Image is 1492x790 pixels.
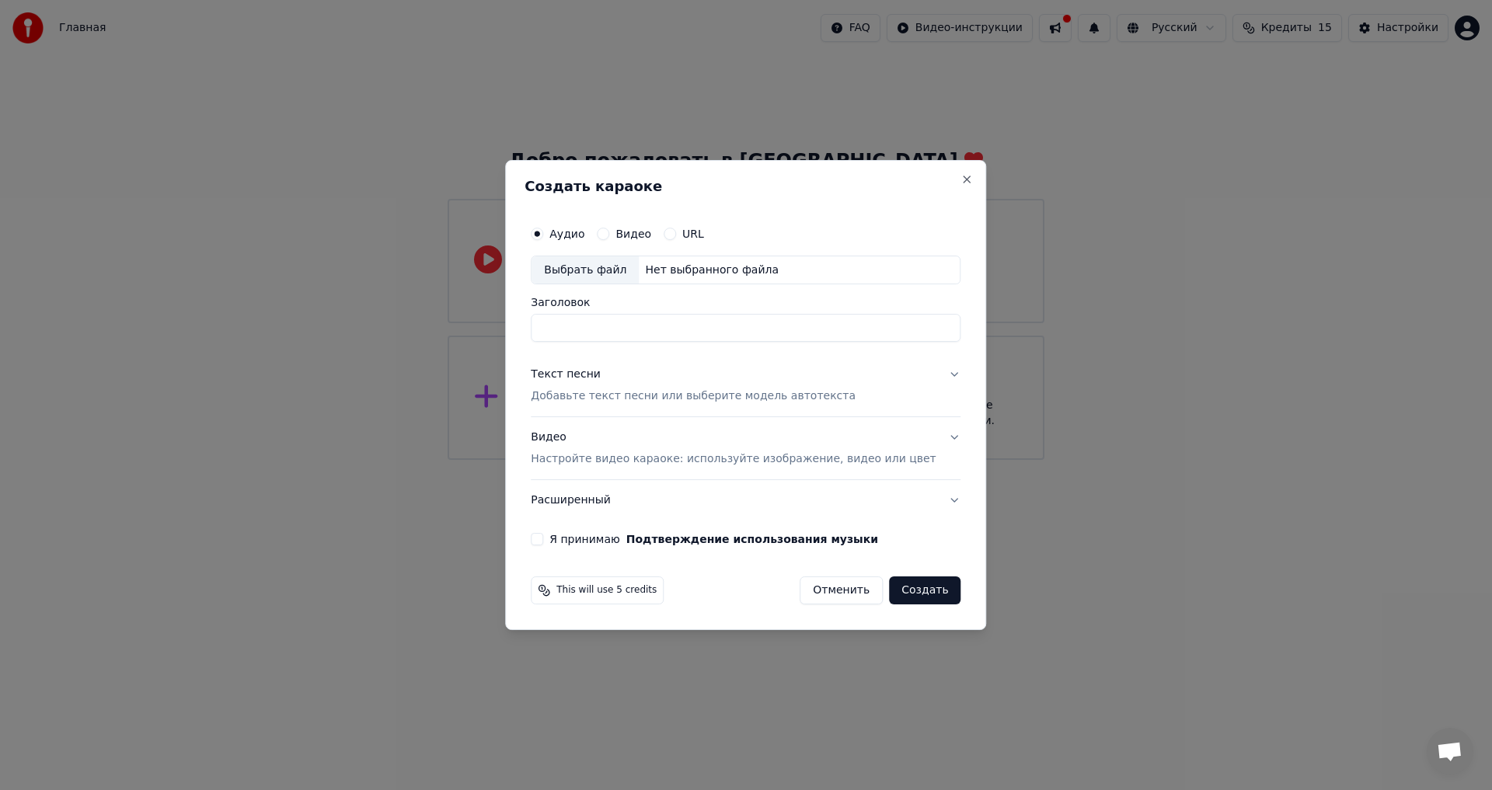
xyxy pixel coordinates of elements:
[682,228,704,239] label: URL
[531,451,936,467] p: Настройте видео караоке: используйте изображение, видео или цвет
[531,418,960,480] button: ВидеоНастройте видео караоке: используйте изображение, видео или цвет
[549,534,878,545] label: Я принимаю
[531,367,601,383] div: Текст песни
[531,298,960,308] label: Заголовок
[549,228,584,239] label: Аудио
[800,576,883,604] button: Отменить
[532,256,639,284] div: Выбрать файл
[639,263,785,278] div: Нет выбранного файла
[531,430,936,468] div: Видео
[531,480,960,520] button: Расширенный
[615,228,651,239] label: Видео
[626,534,878,545] button: Я принимаю
[556,584,657,597] span: This will use 5 credits
[531,355,960,417] button: Текст песниДобавьте текст песни или выберите модель автотекста
[889,576,960,604] button: Создать
[525,179,967,193] h2: Создать караоке
[531,389,856,405] p: Добавьте текст песни или выберите модель автотекста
